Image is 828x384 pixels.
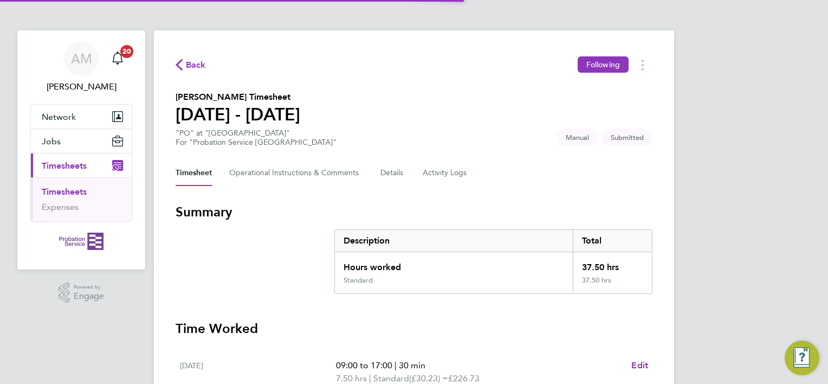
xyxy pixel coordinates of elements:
[42,202,79,212] a: Expenses
[31,129,132,153] button: Jobs
[42,161,87,171] span: Timesheets
[176,91,300,104] h2: [PERSON_NAME] Timesheet
[176,104,300,125] h1: [DATE] - [DATE]
[176,138,337,147] div: For "Probation Service [GEOGRAPHIC_DATA]"
[573,252,652,276] div: 37.50 hrs
[335,230,573,252] div: Description
[71,52,92,66] span: AM
[30,233,132,250] a: Go to home page
[31,153,132,177] button: Timesheets
[394,360,397,370] span: |
[176,129,337,147] div: "PO" at "[GEOGRAPHIC_DATA]"
[176,160,212,186] button: Timesheet
[229,160,363,186] button: Operational Instructions & Comments
[409,373,448,383] span: (£30.23) =
[344,276,373,285] div: Standard
[42,112,76,122] span: Network
[30,41,132,93] a: AM[PERSON_NAME]
[602,129,652,146] span: This timesheet is Submitted.
[176,58,206,72] button: Back
[30,80,132,93] span: Aleena Mahmood
[120,45,133,58] span: 20
[74,292,104,301] span: Engage
[176,203,652,221] h3: Summary
[335,252,573,276] div: Hours worked
[336,373,367,383] span: 7.50 hrs
[17,30,145,270] nav: Main navigation
[42,187,87,197] a: Timesheets
[578,56,629,73] button: Following
[631,359,648,372] a: Edit
[399,360,425,370] span: 30 min
[74,283,104,292] span: Powered by
[59,283,105,303] a: Powered byEngage
[176,320,652,337] h3: Time Worked
[186,59,206,72] span: Back
[448,373,480,383] span: £226.73
[31,177,132,221] div: Timesheets
[336,360,392,370] span: 09:00 to 17:00
[586,60,620,69] span: Following
[334,229,652,294] div: Summary
[107,41,128,76] a: 20
[631,360,648,370] span: Edit
[42,136,61,146] span: Jobs
[423,160,468,186] button: Activity Logs
[59,233,103,250] img: probationservice-logo-retina.png
[31,105,132,129] button: Network
[369,373,371,383] span: |
[573,276,652,293] div: 37.50 hrs
[557,129,598,146] span: This timesheet was manually created.
[380,160,405,186] button: Details
[573,230,652,252] div: Total
[633,56,652,73] button: Timesheets Menu
[785,341,819,375] button: Engage Resource Center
